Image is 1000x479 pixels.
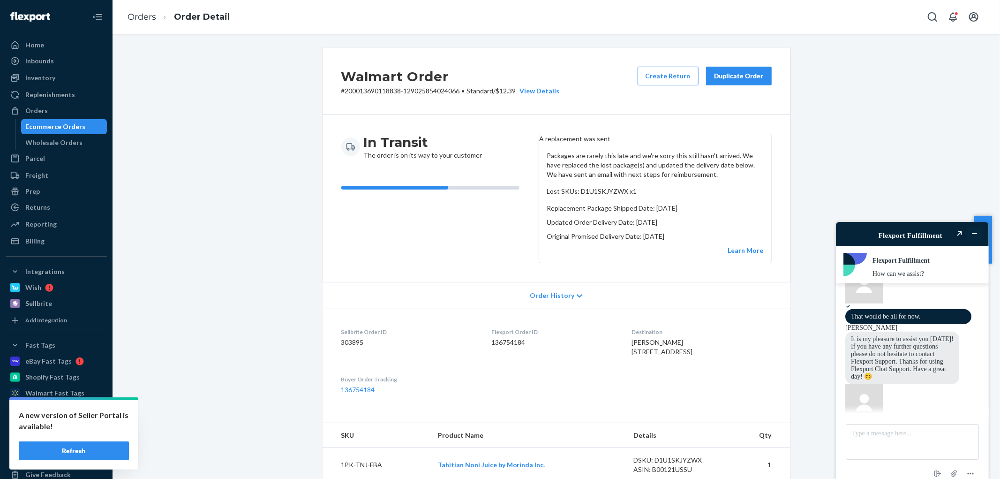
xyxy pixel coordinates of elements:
a: Learn More [728,246,764,254]
a: Order Detail [174,12,230,22]
h3: In Transit [364,134,482,151]
div: Duplicate Order [714,71,764,81]
dd: 303895 [341,338,476,347]
button: Open Search Box [923,8,942,26]
a: Tahitian Noni Juice by Morinda Inc. [438,461,545,469]
h2: Walmart Order [341,67,560,86]
div: Billing [25,236,45,246]
a: Billing [6,234,107,249]
a: Prep [6,184,107,199]
th: SKU [323,423,430,448]
a: Orders [6,103,107,118]
button: Talk to Support [6,435,107,450]
th: Details [626,423,729,448]
div: eBay Fast Tags [25,357,72,366]
a: Inventory [6,70,107,85]
div: Sellbrite [25,299,52,308]
div: Home [25,40,44,50]
div: Inbounds [25,56,54,66]
a: Add Fast Tag [6,404,107,416]
div: Freight [25,171,48,180]
a: Reporting [6,217,107,232]
span: • [462,87,465,95]
div: Add Integration [25,316,67,324]
button: End chat [105,258,120,269]
th: Qty [729,423,790,448]
button: Menu [138,258,153,269]
dt: Flexport Order ID [491,328,617,336]
div: Parcel [25,154,45,163]
button: Duplicate Order [706,67,772,85]
a: Wholesale Orders [21,135,107,150]
a: 136754184 [341,386,375,394]
p: Updated Order Delivery Date: [DATE] [547,218,764,227]
button: Attach file [122,257,137,269]
header: A replacement was sent [539,134,771,144]
button: View Details [516,86,560,96]
a: Walmart Fast Tags [6,386,107,401]
dt: Sellbrite Order ID [341,328,476,336]
dt: Buyer Order Tracking [341,375,476,383]
a: Replenishments [6,87,107,102]
div: Prep [25,187,40,196]
ol: breadcrumbs [120,3,237,31]
div: ASIN: B00121USSU [633,465,722,474]
p: Replacement Package Shipped Date: [DATE] [547,204,764,213]
button: Integrations [6,264,107,279]
button: Open account menu [964,8,983,26]
p: Packages are rarely this late and we're sorry this still hasn't arrived. We have replaced the los... [547,151,764,179]
p: A new version of Seller Portal is available! [19,410,129,432]
a: Parcel [6,151,107,166]
div: Orders [25,106,48,115]
span: [PERSON_NAME] [STREET_ADDRESS] [632,338,692,356]
a: Add Integration [6,315,107,326]
div: Inventory [25,73,55,83]
div: Returns [25,203,50,212]
iframe: Find more information here [825,211,1000,479]
a: Shopify Fast Tags [6,370,107,385]
dt: Destination [632,328,771,336]
div: Replenishments [25,90,75,99]
div: Shopify Fast Tags [25,373,80,382]
a: Returns [6,200,107,215]
a: Sellbrite [6,296,107,311]
a: Orders [128,12,156,22]
img: Flexport logo [10,12,50,22]
button: Create Return [638,67,699,85]
button: Fast Tags [6,338,107,353]
div: Reporting [25,220,57,229]
a: Inbounds [6,53,107,68]
span: Chat [21,7,40,15]
div: Integrations [25,267,65,276]
div: DSKU: D1U1SKJYZWX [633,456,722,465]
span: Standard [467,87,494,95]
div: Wish [25,283,41,292]
a: Freight [6,168,107,183]
div: Ecommerce Orders [26,122,86,131]
a: Help Center [6,451,107,466]
button: Open notifications [944,8,962,26]
button: Refresh [19,441,129,460]
p: Original Promised Delivery Date: [DATE] [547,232,764,241]
p: Lost SKUs: D1U1SKJYZWX x1 [547,187,764,196]
div: Wholesale Orders [26,138,83,147]
div: Walmart Fast Tags [25,388,84,398]
a: Ecommerce Orders [21,119,107,134]
div: Fast Tags [25,341,55,350]
a: eBay Fast Tags [6,354,107,369]
a: Home [6,38,107,53]
a: Wish [6,280,107,295]
dd: 136754184 [491,338,617,347]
